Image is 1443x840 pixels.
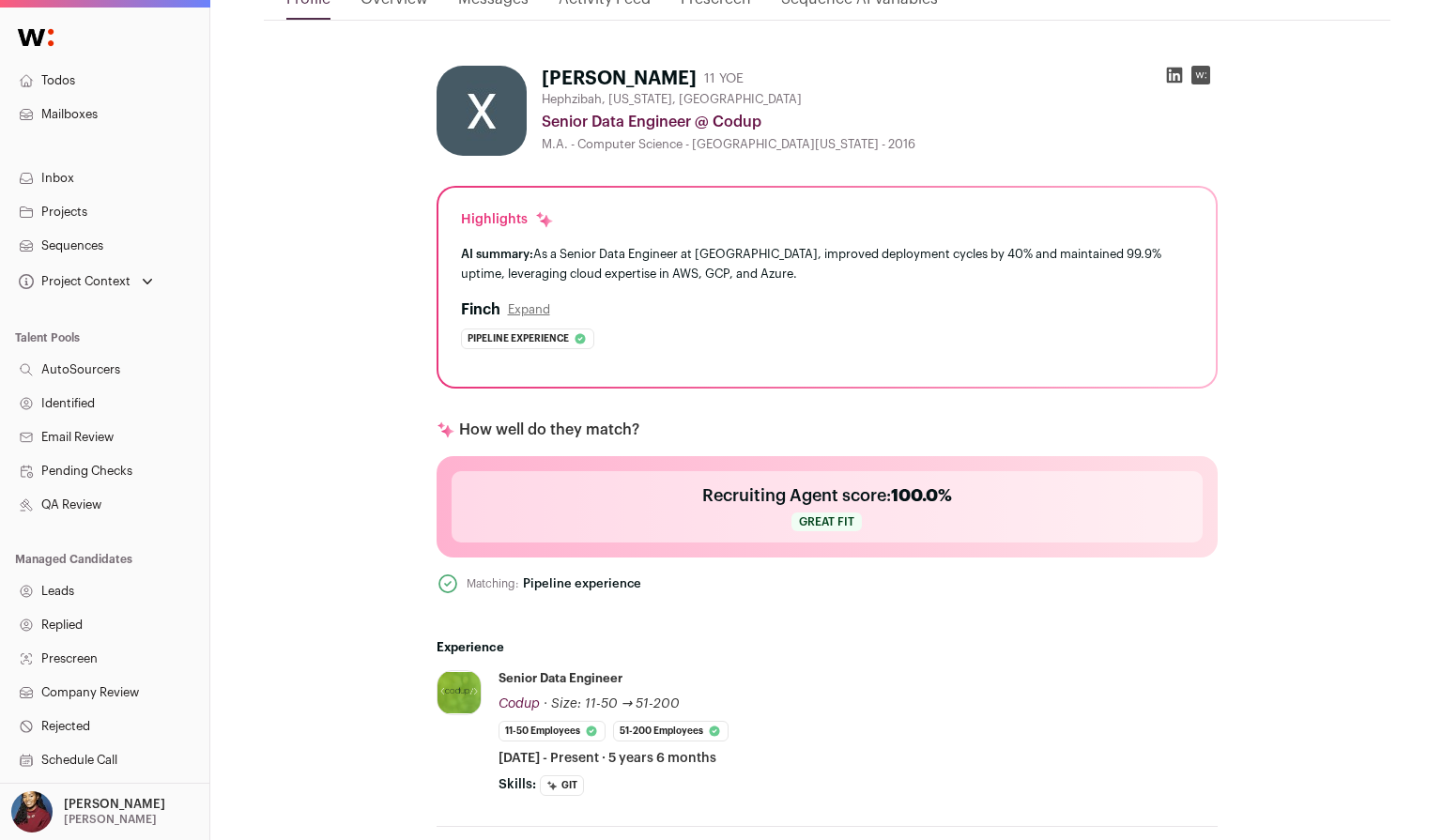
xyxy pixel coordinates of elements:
span: Great fit [791,512,862,531]
div: Senior Data Engineer [499,670,622,687]
div: Highlights [461,210,554,229]
div: Project Context [15,274,130,289]
li: 11-50 employees [499,721,606,741]
button: Open dropdown [15,268,157,295]
span: AI summary: [461,248,533,260]
li: 51-200 employees [613,721,729,741]
p: [PERSON_NAME] [64,812,157,827]
span: Pipeline experience [468,329,569,348]
span: Hephzibah, [US_STATE], [GEOGRAPHIC_DATA] [542,92,802,107]
div: Pipeline experience [523,576,641,591]
div: 11 YOE [704,69,744,88]
img: b90f8c4f5fad33ebdcbbafa15e3c3cf606cca34d39e48279607559f6d981b7be.jpg [438,672,481,713]
button: Open dropdown [8,791,169,832]
p: How well do they match? [459,419,639,441]
img: 84322f60d78c1dbd27d80f91064aa7153dc8ce27b46b616f0a60154dac8213b6.jpg [437,66,527,156]
img: Wellfound [8,19,64,56]
span: Skills: [499,775,536,794]
img: 10010497-medium_jpg [11,791,53,832]
h2: Experience [437,640,1218,655]
button: Expand [508,302,550,317]
h2: Finch [461,298,500,321]
span: Codup [499,697,540,710]
div: Senior Data Engineer @ Codup [542,111,1218,133]
h2: Recruiting Agent score: [702,482,952,509]
li: Git [540,775,584,796]
div: Matching: [467,575,519,592]
h1: [PERSON_NAME] [542,66,697,92]
div: As a Senior Data Engineer at [GEOGRAPHIC_DATA], improved deployment cycles by 40% and maintained ... [461,244,1193,283]
div: M.A. - Computer Science - [GEOGRAPHIC_DATA][US_STATE] - 2016 [542,137,1218,152]
span: [DATE] - Present · 5 years 6 months [499,749,716,768]
span: 100.0% [891,487,952,504]
p: [PERSON_NAME] [64,797,165,812]
span: · Size: 11-50 → 51-200 [544,697,681,710]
